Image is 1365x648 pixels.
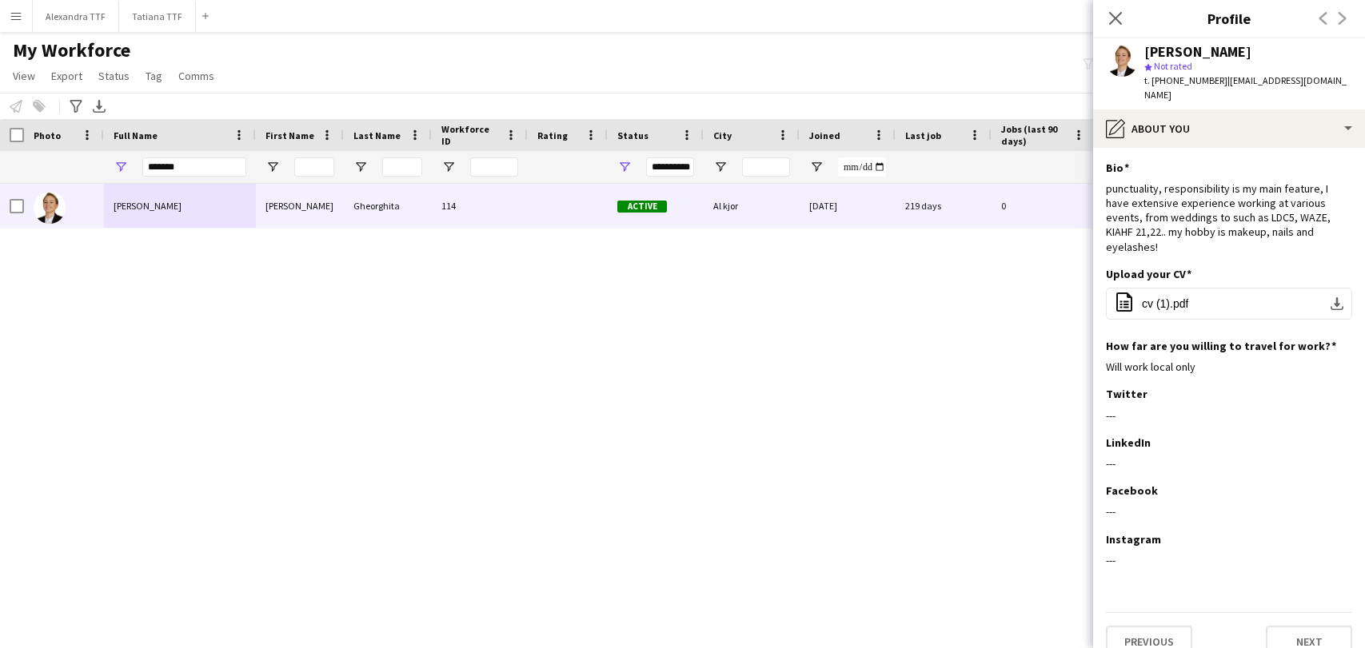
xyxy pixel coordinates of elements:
div: Al kjor [704,184,800,228]
input: Last Name Filter Input [382,157,422,177]
input: First Name Filter Input [294,157,334,177]
button: Open Filter Menu [353,160,368,174]
a: View [6,66,42,86]
h3: LinkedIn [1106,435,1151,450]
input: City Filter Input [742,157,790,177]
button: cv (1).pdf [1106,288,1352,320]
span: Last Name [353,129,401,141]
span: Status [98,69,130,83]
div: [DATE] [800,184,896,228]
app-action-btn: Advanced filters [66,97,86,116]
div: Will work local only [1106,360,1352,374]
app-action-btn: Export XLSX [90,97,109,116]
button: Open Filter Menu [809,160,824,174]
span: Status [617,129,649,141]
div: --- [1106,504,1352,519]
button: Open Filter Menu [441,160,456,174]
h3: Twitter [1106,387,1147,401]
div: punctuality, responsibility is my main feature, I have extensive experience working at various ev... [1106,181,1352,254]
img: Tatiana Gheorghita [34,192,66,224]
a: Tag [139,66,169,86]
span: Jobs (last 90 days) [1001,123,1067,147]
div: Gheorghita [344,184,432,228]
button: Tatiana TTF [119,1,196,32]
h3: Bio [1106,161,1129,175]
span: Last job [905,129,941,141]
span: Full Name [114,129,158,141]
button: Open Filter Menu [265,160,280,174]
a: Status [92,66,136,86]
div: --- [1106,553,1352,567]
span: | [EMAIL_ADDRESS][DOMAIN_NAME] [1144,74,1347,101]
h3: Profile [1093,8,1365,29]
div: About you [1093,109,1365,148]
span: t. [PHONE_NUMBER] [1144,74,1227,86]
span: Export [51,69,82,83]
span: Workforce ID [441,123,499,147]
input: Full Name Filter Input [142,157,246,177]
span: Joined [809,129,840,141]
div: --- [1106,408,1352,423]
span: Photo [34,129,61,141]
h3: Upload your CV [1106,267,1191,281]
h3: Instagram [1106,532,1161,547]
span: Comms [178,69,214,83]
div: --- [1106,456,1352,471]
button: Open Filter Menu [713,160,728,174]
button: Alexandra TTF [33,1,119,32]
input: Joined Filter Input [838,157,886,177]
span: View [13,69,35,83]
a: Export [45,66,89,86]
div: [PERSON_NAME] [256,184,344,228]
span: City [713,129,732,141]
span: Active [617,201,667,213]
div: [PERSON_NAME] [1144,45,1251,59]
button: Open Filter Menu [114,160,128,174]
div: 0 [992,184,1096,228]
h3: Facebook [1106,483,1158,498]
span: Rating [537,129,568,141]
button: Open Filter Menu [617,160,632,174]
input: Workforce ID Filter Input [470,157,518,177]
span: Not rated [1154,60,1192,72]
span: cv (1).pdf [1142,297,1188,310]
span: First Name [265,129,314,141]
span: [PERSON_NAME] [114,200,182,212]
div: 114 [432,184,528,228]
span: My Workforce [13,38,130,62]
a: Comms [172,66,221,86]
div: 219 days [896,184,992,228]
span: Tag [146,69,162,83]
h3: How far are you willing to travel for work? [1106,339,1336,353]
